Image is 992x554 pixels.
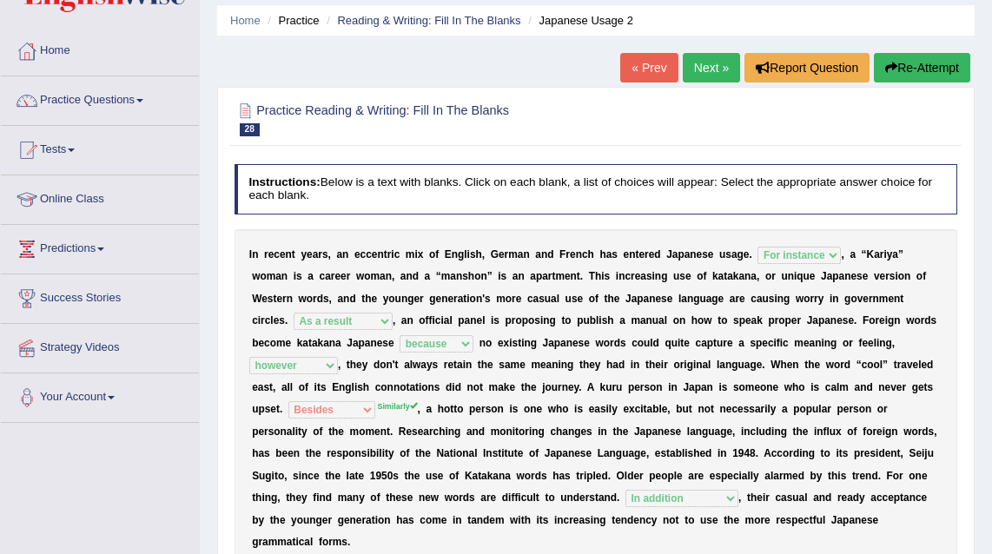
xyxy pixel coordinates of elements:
b: t [605,293,608,305]
b: , [328,248,331,261]
b: e [614,293,620,305]
b: w [299,293,307,305]
b: n [618,270,625,282]
b: r [282,293,287,305]
b: s [323,293,329,305]
b: c [274,248,280,261]
b: n [480,270,486,282]
b: t [292,248,295,261]
b: d [654,248,660,261]
b: c [320,270,326,282]
b: n [523,248,529,261]
b: n [518,270,524,282]
b: t [635,248,638,261]
b: m [267,270,276,282]
b: s [605,270,611,282]
b: e [649,248,655,261]
b: q [797,270,803,282]
b: r [420,293,424,305]
b: F [559,248,565,261]
b: g [407,293,413,305]
b: n [287,293,293,305]
b: ” [487,270,493,282]
a: Strategy Videos [1,324,199,367]
b: o [589,293,595,305]
b: u [545,293,551,305]
b: m [441,270,451,282]
b: a [672,248,678,261]
b: u [804,270,810,282]
b: e [413,293,420,305]
b: n [541,248,547,261]
b: e [697,248,703,261]
b: n [649,293,655,305]
b: s [462,270,468,282]
b: o [307,293,313,305]
b: a [706,293,712,305]
b: u [699,293,705,305]
b: g [661,270,667,282]
b: a [684,248,691,261]
b: u [719,248,725,261]
b: n [452,248,458,261]
b: f [703,270,706,282]
b: r [453,293,458,305]
b: i [466,293,469,305]
b: i [391,248,393,261]
b: n [690,248,696,261]
b: r [505,248,509,261]
b: v [874,270,880,282]
b: a [727,270,733,282]
b: e [667,293,673,305]
b: i [830,293,832,305]
b: n [744,270,751,282]
b: s [268,293,274,305]
b: r [548,270,552,282]
b: s [572,293,578,305]
b: e [635,270,641,282]
b: s [485,293,491,305]
b: r [735,293,739,305]
b: s [889,270,896,282]
h4: Below is a text with blanks. Click on each blank, a list of choices will appear: Select the appro... [235,164,958,214]
b: n [844,270,850,282]
b: i [794,270,797,282]
b: d [547,248,553,261]
b: e [655,293,661,305]
b: e [516,293,522,305]
b: g [737,248,744,261]
b: a [313,248,319,261]
b: m [555,270,565,282]
b: a [518,248,524,261]
b: ” [898,248,903,261]
b: e [638,248,645,261]
b: n [788,270,794,282]
b: h [468,270,474,282]
b: G [491,248,499,261]
a: Practice Questions [1,76,199,120]
b: a [632,293,638,305]
b: r [313,293,317,305]
b: c [625,270,631,282]
b: a [757,293,763,305]
b: d [317,293,323,305]
b: l [678,293,681,305]
b: i [616,270,618,282]
b: c [751,293,757,305]
b: w [356,270,364,282]
span: 28 [240,123,260,136]
b: a [400,270,407,282]
b: s [661,293,667,305]
button: Report Question [744,53,870,82]
b: g [784,293,790,305]
b: , [329,293,332,305]
b: g [458,248,464,261]
b: i [774,293,777,305]
b: u [395,293,401,305]
b: h [608,293,614,305]
b: r [318,248,322,261]
b: a [535,248,541,261]
b: a [336,248,342,261]
b: h [476,248,482,261]
b: o [429,248,435,261]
